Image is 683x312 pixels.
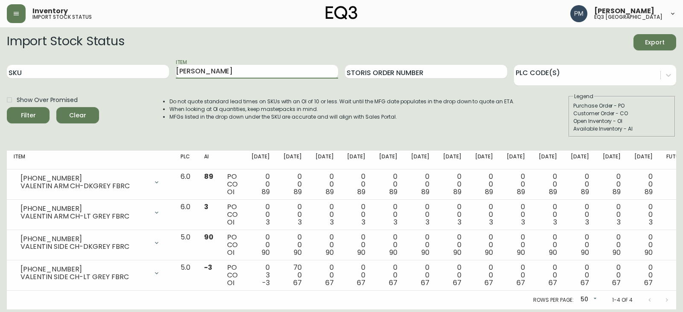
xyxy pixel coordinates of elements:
div: 0 0 [411,233,429,257]
div: 0 3 [251,264,270,287]
div: 0 0 [507,203,525,226]
img: 0a7c5790205149dfd4c0ba0a3a48f705 [570,5,587,22]
div: 0 0 [283,173,302,196]
button: Filter [7,107,50,123]
span: Show Over Promised [17,96,78,105]
div: 0 0 [634,264,653,287]
div: 0 0 [634,173,653,196]
span: 90 [389,248,397,257]
div: 0 0 [539,203,557,226]
span: 89 [485,187,493,197]
th: [DATE] [564,151,596,169]
span: 3 [521,217,525,227]
h5: eq3 [GEOGRAPHIC_DATA] [594,15,663,20]
span: 67 [453,278,461,288]
div: Purchase Order - PO [573,102,671,110]
th: AI [197,151,220,169]
span: [PERSON_NAME] [594,8,654,15]
th: [DATE] [596,151,628,169]
th: [DATE] [500,151,532,169]
span: -3 [204,262,212,272]
div: 0 0 [443,203,461,226]
div: 0 0 [379,203,397,226]
div: VALENTIN ARM CH-LT GREY FBRC [20,213,148,220]
div: 0 0 [475,233,493,257]
span: 67 [644,278,653,288]
div: 0 0 [315,233,334,257]
span: 90 [517,248,525,257]
span: OI [227,217,234,227]
div: VALENTIN SIDE CH-DKGREY FBRC [20,243,148,251]
div: 0 0 [379,264,397,287]
span: 90 [613,248,621,257]
span: 3 [458,217,461,227]
div: 0 0 [347,203,365,226]
td: 6.0 [174,169,197,200]
div: 0 0 [411,203,429,226]
div: 0 0 [603,203,621,226]
li: MFGs listed in the drop down under the SKU are accurate and will align with Sales Portal. [169,113,514,121]
div: PO CO [227,203,238,226]
div: 0 0 [251,173,270,196]
th: PLC [174,151,197,169]
h2: Import Stock Status [7,34,124,50]
span: 3 [266,217,270,227]
td: 5.0 [174,260,197,291]
div: 0 0 [571,173,589,196]
div: [PHONE_NUMBER]VALENTIN SIDE CH-LT GREY FBRC [14,264,167,283]
div: 0 0 [507,233,525,257]
span: 90 [262,248,270,257]
span: 90 [485,248,493,257]
div: 0 0 [347,173,365,196]
span: 90 [453,248,461,257]
div: 0 0 [539,264,557,287]
div: 0 0 [379,173,397,196]
div: 0 0 [315,264,334,287]
div: [PHONE_NUMBER] [20,265,148,273]
button: Export [633,34,676,50]
th: [DATE] [468,151,500,169]
div: [PHONE_NUMBER]VALENTIN ARM CH-DKGREY FBRC [14,173,167,192]
th: [DATE] [404,151,436,169]
div: 0 0 [315,203,334,226]
div: 0 0 [315,173,334,196]
span: 67 [325,278,334,288]
th: [DATE] [372,151,404,169]
span: 3 [204,202,208,212]
span: 3 [585,217,589,227]
span: 3 [617,217,621,227]
span: 67 [517,278,525,288]
span: 3 [489,217,493,227]
th: Item [7,151,174,169]
div: [PHONE_NUMBER]VALENTIN ARM CH-LT GREY FBRC [14,203,167,222]
div: 0 0 [475,173,493,196]
div: 0 0 [347,264,365,287]
span: -3 [262,278,270,288]
span: 89 [453,187,461,197]
div: 0 0 [443,173,461,196]
div: 0 0 [251,203,270,226]
div: VALENTIN SIDE CH-LT GREY FBRC [20,273,148,281]
span: 89 [613,187,621,197]
h5: import stock status [32,15,92,20]
div: [PHONE_NUMBER] [20,235,148,243]
div: 0 0 [571,203,589,226]
span: 90 [645,248,653,257]
span: 89 [389,187,397,197]
span: 89 [421,187,429,197]
div: 0 0 [443,233,461,257]
div: 0 0 [603,264,621,287]
span: 89 [581,187,589,197]
li: Do not quote standard lead times on SKUs with an OI of 10 or less. Wait until the MFG date popula... [169,98,514,105]
span: 3 [553,217,557,227]
div: PO CO [227,233,238,257]
div: [PHONE_NUMBER]VALENTIN SIDE CH-DKGREY FBRC [14,233,167,252]
span: 89 [294,187,302,197]
th: [DATE] [436,151,468,169]
td: 5.0 [174,230,197,260]
div: VALENTIN ARM CH-DKGREY FBRC [20,182,148,190]
span: OI [227,278,234,288]
div: 0 0 [283,203,302,226]
span: 3 [330,217,334,227]
span: 3 [426,217,429,227]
